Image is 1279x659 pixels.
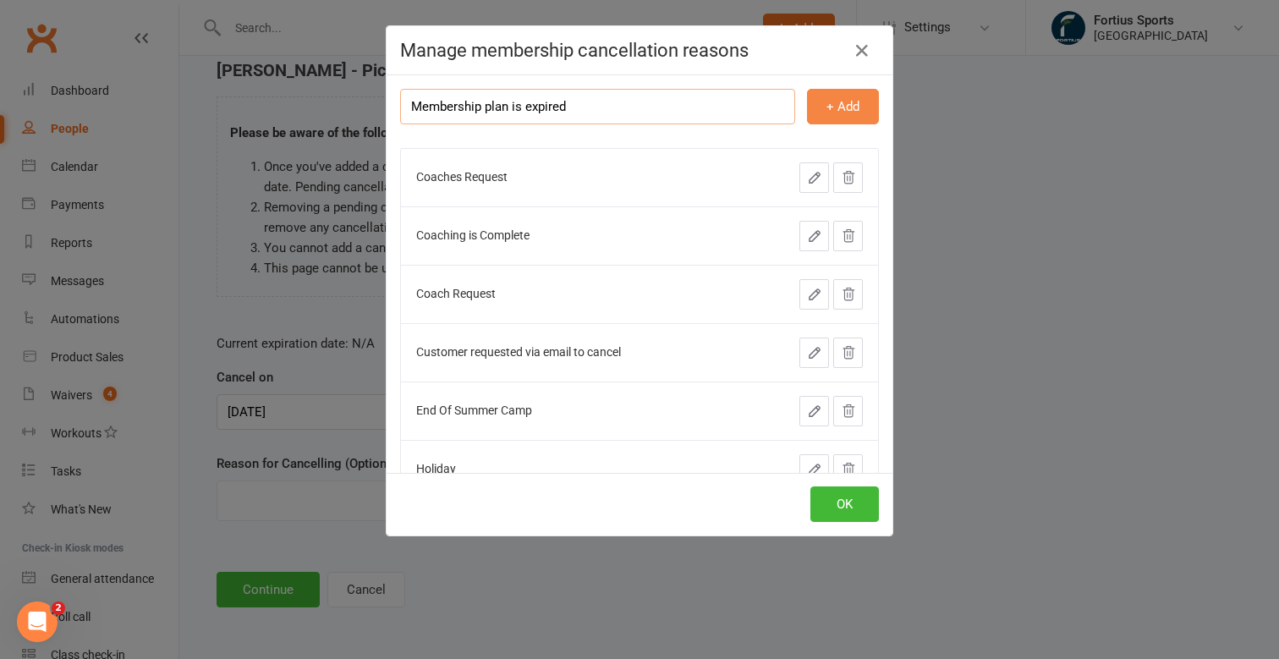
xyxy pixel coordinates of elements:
[17,601,58,642] iframe: Intercom live chat
[807,89,879,124] button: + Add
[848,37,876,64] button: Close
[400,40,879,61] h4: Manage membership cancellation reasons
[400,89,795,124] input: Enter cancellation reason
[416,170,508,184] span: Coaches Request
[416,462,456,475] span: Holiday
[52,601,65,615] span: 2
[416,404,532,417] span: End Of Summer Camp
[416,287,496,300] span: Coach Request
[810,486,879,522] button: OK
[416,345,621,359] span: Customer requested via email to cancel
[416,228,530,242] span: Coaching is Complete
